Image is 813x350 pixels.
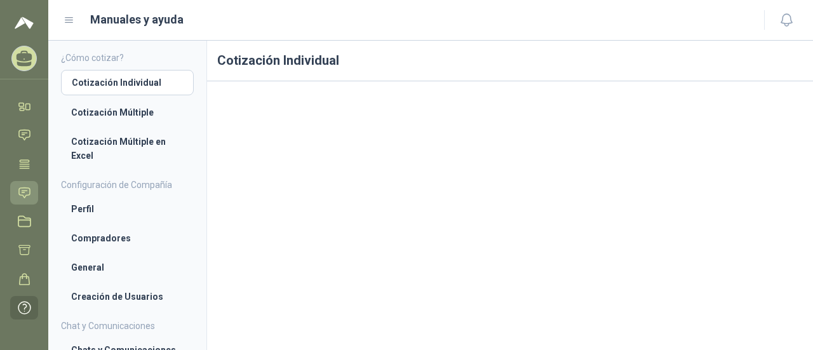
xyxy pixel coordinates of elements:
a: Cotización Múltiple en Excel [61,130,194,168]
a: General [61,255,194,279]
h4: Configuración de Compañía [61,178,194,192]
h4: Chat y Comunicaciones [61,319,194,333]
h1: Manuales y ayuda [90,11,184,29]
li: Creación de Usuarios [71,290,184,304]
li: General [71,260,184,274]
li: Cotización Individual [72,76,183,90]
img: Logo peakr [15,15,34,30]
li: Compradores [71,231,184,245]
li: Perfil [71,202,184,216]
li: Cotización Múltiple [71,105,184,119]
a: Cotización Múltiple [61,100,194,125]
h1: Cotización Individual [207,41,813,81]
a: Cotización Individual [61,70,194,95]
h4: ¿Cómo cotizar? [61,51,194,65]
a: Creación de Usuarios [61,285,194,309]
li: Cotización Múltiple en Excel [71,135,184,163]
a: Compradores [61,226,194,250]
a: Perfil [61,197,194,221]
